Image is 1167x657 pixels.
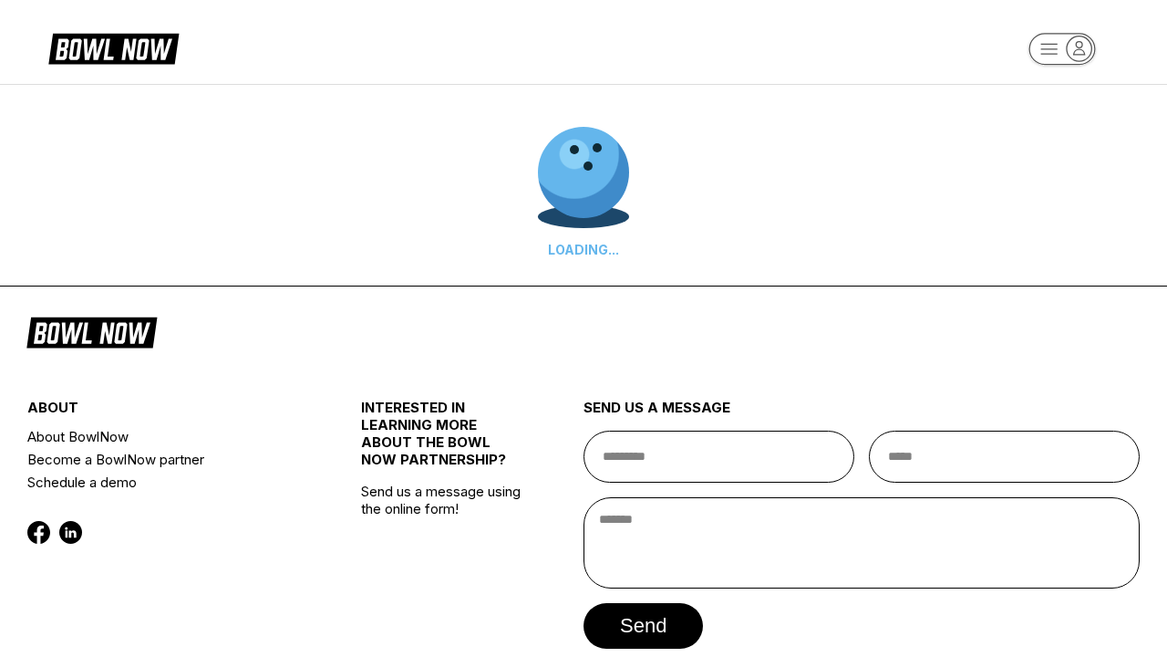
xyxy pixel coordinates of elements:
[361,399,528,483] div: INTERESTED IN LEARNING MORE ABOUT THE BOWL NOW PARTNERSHIP?
[27,471,305,494] a: Schedule a demo
[538,242,629,257] div: LOADING...
[27,425,305,448] a: About BowlNow
[583,603,703,649] button: send
[583,399,1140,431] div: send us a message
[27,448,305,471] a: Become a BowlNow partner
[27,399,305,425] div: about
